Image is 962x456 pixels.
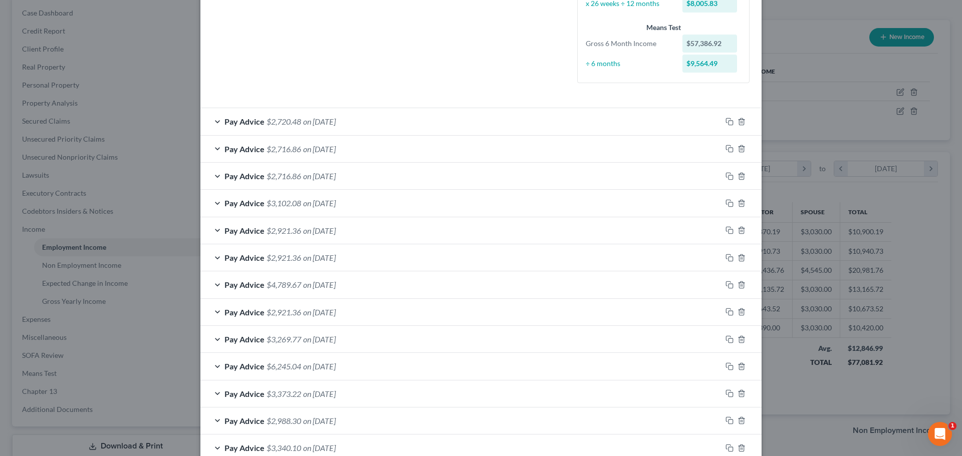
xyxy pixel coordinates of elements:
[224,416,265,425] span: Pay Advice
[303,171,336,181] span: on [DATE]
[303,361,336,371] span: on [DATE]
[303,334,336,344] span: on [DATE]
[267,334,301,344] span: $3,269.77
[224,198,265,208] span: Pay Advice
[267,117,301,126] span: $2,720.48
[267,198,301,208] span: $3,102.08
[224,253,265,262] span: Pay Advice
[303,144,336,154] span: on [DATE]
[303,307,336,317] span: on [DATE]
[224,171,265,181] span: Pay Advice
[303,280,336,289] span: on [DATE]
[581,39,677,49] div: Gross 6 Month Income
[224,361,265,371] span: Pay Advice
[267,416,301,425] span: $2,988.30
[224,144,265,154] span: Pay Advice
[267,443,301,452] span: $3,340.10
[224,226,265,235] span: Pay Advice
[224,389,265,398] span: Pay Advice
[303,389,336,398] span: on [DATE]
[303,226,336,235] span: on [DATE]
[267,361,301,371] span: $6,245.04
[303,198,336,208] span: on [DATE]
[267,226,301,235] span: $2,921.36
[267,389,301,398] span: $3,373.22
[267,253,301,262] span: $2,921.36
[581,59,677,69] div: ÷ 6 months
[303,253,336,262] span: on [DATE]
[928,422,952,446] iframe: Intercom live chat
[224,443,265,452] span: Pay Advice
[224,117,265,126] span: Pay Advice
[948,422,956,430] span: 1
[224,334,265,344] span: Pay Advice
[303,443,336,452] span: on [DATE]
[224,280,265,289] span: Pay Advice
[224,307,265,317] span: Pay Advice
[586,23,741,33] div: Means Test
[267,280,301,289] span: $4,789.67
[267,307,301,317] span: $2,921.36
[267,171,301,181] span: $2,716.86
[682,35,738,53] div: $57,386.92
[267,144,301,154] span: $2,716.86
[303,117,336,126] span: on [DATE]
[303,416,336,425] span: on [DATE]
[682,55,738,73] div: $9,564.49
